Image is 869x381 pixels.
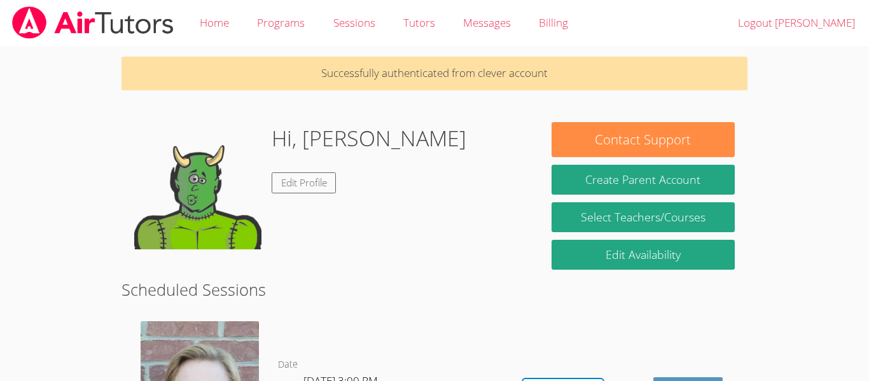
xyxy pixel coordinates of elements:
[122,57,747,90] p: Successfully authenticated from clever account
[552,240,735,270] a: Edit Availability
[272,172,337,193] a: Edit Profile
[552,165,735,195] button: Create Parent Account
[463,15,511,30] span: Messages
[122,277,747,301] h2: Scheduled Sessions
[278,357,298,373] dt: Date
[134,122,261,249] img: default.png
[552,202,735,232] a: Select Teachers/Courses
[272,122,466,155] h1: Hi, [PERSON_NAME]
[11,6,175,39] img: airtutors_banner-c4298cdbf04f3fff15de1276eac7730deb9818008684d7c2e4769d2f7ddbe033.png
[552,122,735,157] button: Contact Support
